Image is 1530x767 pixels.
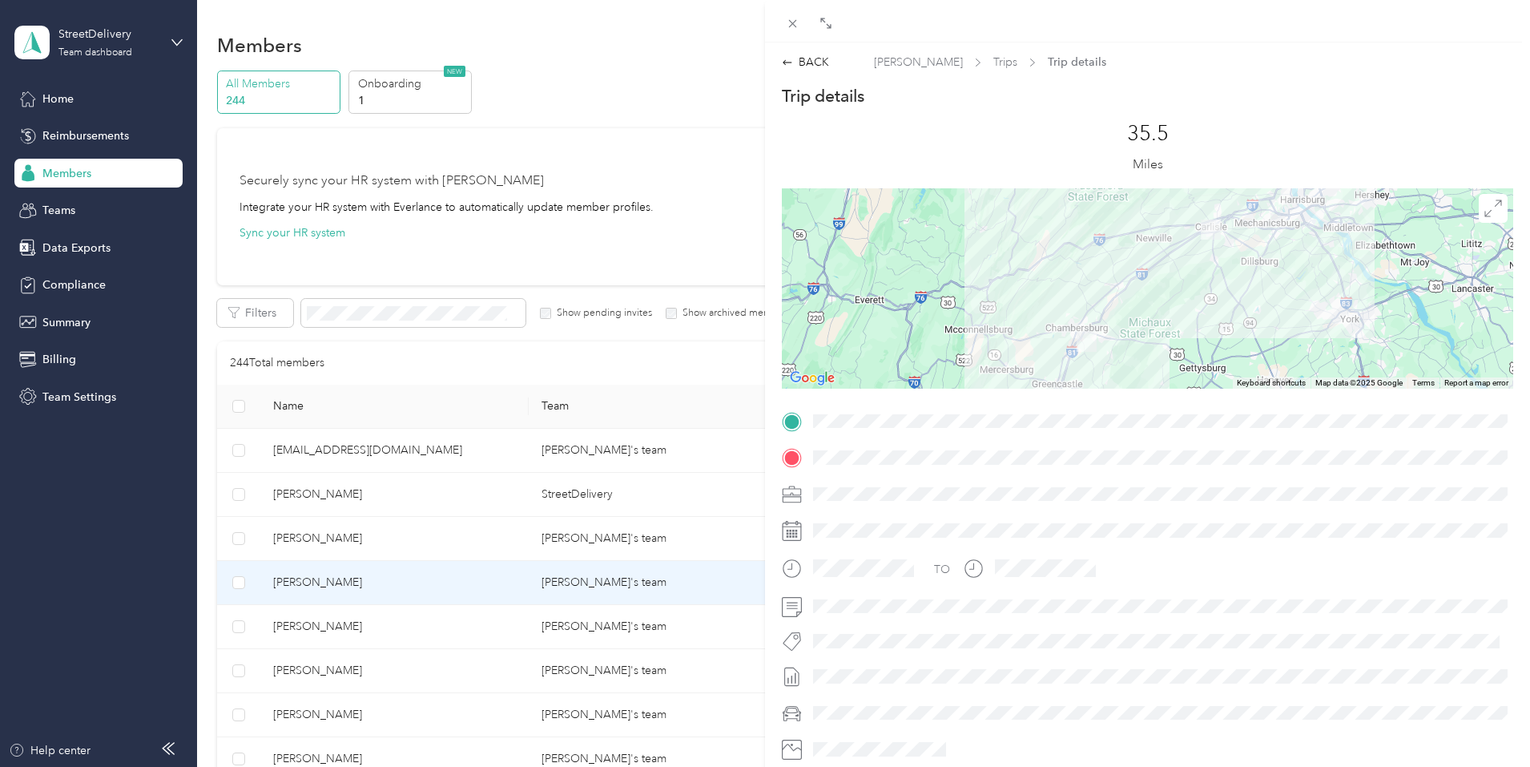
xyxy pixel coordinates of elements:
span: Trips [993,54,1017,71]
p: Trip details [782,85,864,107]
a: Report a map error [1444,378,1508,387]
span: Trip details [1048,54,1106,71]
div: TO [934,561,950,578]
button: Keyboard shortcuts [1237,377,1306,389]
div: BACK [782,54,829,71]
a: Open this area in Google Maps (opens a new window) [786,368,839,389]
img: Google [786,368,839,389]
span: Map data ©2025 Google [1315,378,1403,387]
iframe: Everlance-gr Chat Button Frame [1440,677,1530,767]
p: 35.5 [1127,121,1169,147]
p: Miles [1133,155,1163,175]
span: [PERSON_NAME] [874,54,963,71]
a: Terms (opens in new tab) [1412,378,1435,387]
